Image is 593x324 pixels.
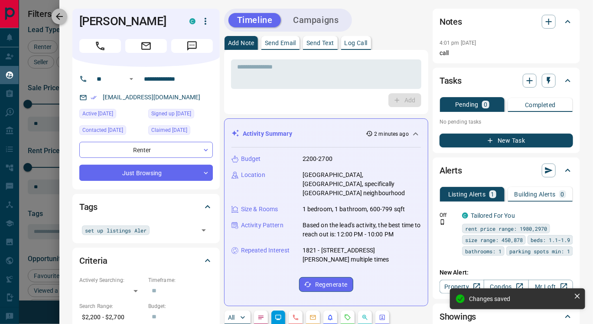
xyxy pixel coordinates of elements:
[241,221,283,230] p: Activity Pattern
[465,224,547,233] span: rent price range: 1980,2970
[440,15,462,29] h2: Notes
[440,219,446,225] svg: Push Notification Only
[491,191,495,197] p: 1
[515,191,556,197] p: Building Alerts
[440,115,573,128] p: No pending tasks
[241,246,290,255] p: Repeated Interest
[228,40,254,46] p: Add Note
[241,205,278,214] p: Size & Rooms
[440,11,573,32] div: Notes
[243,129,292,138] p: Activity Summary
[91,95,97,101] svg: Email Verified
[241,170,265,180] p: Location
[103,94,201,101] a: [EMAIL_ADDRESS][DOMAIN_NAME]
[231,126,421,142] div: Activity Summary2 minutes ago
[299,277,353,292] button: Regenerate
[148,125,213,137] div: Mon Jul 28 2025
[189,18,195,24] div: condos.ca
[509,247,570,255] span: parking spots min: 1
[379,314,386,321] svg: Agent Actions
[440,40,476,46] p: 4:01 pm [DATE]
[79,39,121,53] span: Call
[125,39,167,53] span: Email
[79,200,98,214] h2: Tags
[345,40,368,46] p: Log Call
[310,314,316,321] svg: Emails
[462,213,468,219] div: condos.ca
[440,70,573,91] div: Tasks
[79,302,144,310] p: Search Range:
[275,314,282,321] svg: Lead Browsing Activity
[126,74,137,84] button: Open
[151,109,191,118] span: Signed up [DATE]
[79,196,213,217] div: Tags
[344,314,351,321] svg: Requests
[525,102,556,108] p: Completed
[303,205,405,214] p: 1 bedroom, 1 bathroom, 600-799 sqft
[303,154,332,164] p: 2200-2700
[82,126,123,134] span: Contacted [DATE]
[292,314,299,321] svg: Calls
[257,314,264,321] svg: Notes
[265,40,296,46] p: Send Email
[484,280,528,294] a: Condos
[151,126,187,134] span: Claimed [DATE]
[440,74,462,88] h2: Tasks
[465,247,502,255] span: bathrooms: 1
[448,191,486,197] p: Listing Alerts
[327,314,334,321] svg: Listing Alerts
[79,142,213,158] div: Renter
[465,236,523,244] span: size range: 450,878
[440,310,476,324] h2: Showings
[561,191,564,197] p: 0
[440,160,573,181] div: Alerts
[375,130,409,138] p: 2 minutes ago
[148,302,213,310] p: Budget:
[303,170,421,198] p: [GEOGRAPHIC_DATA], [GEOGRAPHIC_DATA], specifically [GEOGRAPHIC_DATA] neighbourhood
[79,276,144,284] p: Actively Searching:
[82,109,113,118] span: Active [DATE]
[362,314,368,321] svg: Opportunities
[484,101,487,108] p: 0
[79,14,176,28] h1: [PERSON_NAME]
[228,314,235,321] p: All
[440,280,484,294] a: Property
[531,236,570,244] span: beds: 1.1-1.9
[198,224,210,236] button: Open
[455,101,479,108] p: Pending
[306,40,334,46] p: Send Text
[440,211,457,219] p: Off
[469,295,570,302] div: Changes saved
[440,164,462,177] h2: Alerts
[303,221,421,239] p: Based on the lead's activity, the best time to reach out is: 12:00 PM - 10:00 PM
[79,250,213,271] div: Criteria
[284,13,347,27] button: Campaigns
[440,134,573,147] button: New Task
[528,280,573,294] a: Mr.Loft
[79,254,108,268] h2: Criteria
[241,154,261,164] p: Budget
[303,246,421,264] p: 1821 - [STREET_ADDRESS][PERSON_NAME] multiple times
[85,226,147,235] span: set up listings Aler
[148,276,213,284] p: Timeframe:
[471,212,515,219] a: Tailored For You
[79,125,144,137] div: Mon Jul 28 2025
[440,49,573,58] p: call
[79,109,144,121] div: Mon Jul 28 2025
[171,39,213,53] span: Message
[79,165,213,181] div: Just Browsing
[440,268,573,277] p: New Alert:
[148,109,213,121] div: Mon Jul 28 2025
[228,13,281,27] button: Timeline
